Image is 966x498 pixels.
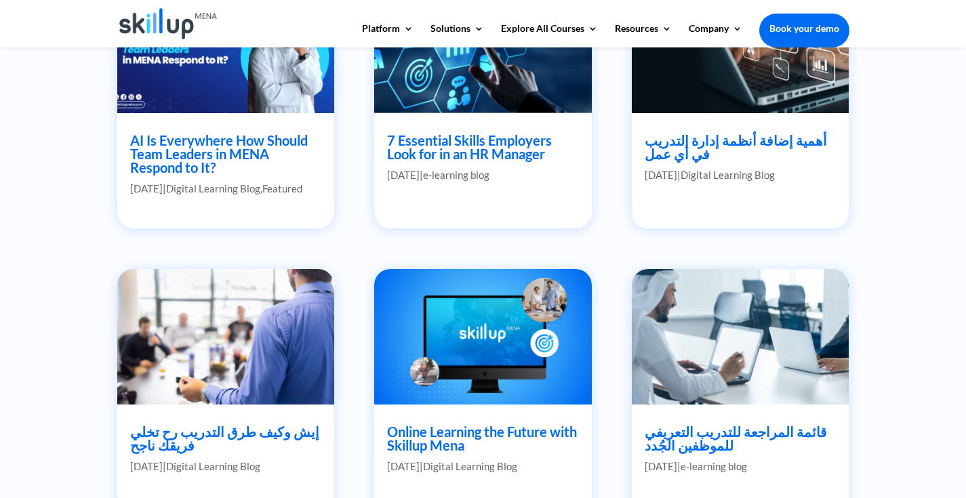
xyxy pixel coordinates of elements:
a: Digital Learning Blog [423,460,517,472]
a: 7 Essential Skills Employers Look for in an HR Manager [387,132,552,162]
a: Digital Learning Blog [166,182,260,194]
span: [DATE] [645,460,677,472]
img: Skillup Mena [119,8,218,39]
a: Resources [615,24,672,47]
span: [DATE] [645,169,677,181]
p: | [387,459,578,474]
p: | [387,167,578,183]
a: Digital Learning Blog [166,460,260,472]
a: Digital Learning Blog [681,169,775,181]
span: [DATE] [387,460,420,472]
a: أهمية إضافة أنظمة إدارة التدريب في أي عمل [645,132,827,162]
img: Online Learning the Future with Skillup Mena [374,268,592,404]
a: Company [689,24,742,47]
a: قائمة المراجعة للتدريب التعريفي للموظفين الجُدد [645,423,827,453]
p: | [130,459,321,474]
img: إيش وكيف طرق التدريب رح تخلي فريقك ناجح [117,268,335,404]
a: Featured [262,182,302,194]
iframe: Chat Widget [734,352,966,498]
span: [DATE] [130,460,163,472]
a: إيش وكيف طرق التدريب رح تخلي فريقك ناجح [130,423,319,453]
span: [DATE] [130,182,163,194]
p: | [645,167,836,183]
a: e-learning blog [681,460,747,472]
p: | , [130,181,321,196]
span: [DATE] [387,169,420,181]
a: Platform [362,24,414,47]
a: Online Learning the Future with Skillup Mena [387,423,577,453]
a: Solutions [430,24,484,47]
a: Explore All Courses [501,24,598,47]
a: e-learning blog [423,169,489,181]
img: قائمة المراجعة للتدريب التعريفي للموظفين الجُدد [631,268,849,404]
a: AI Is Everywhere How Should Team Leaders in MENA Respond to It? [130,132,308,175]
a: Book your demo [759,14,849,43]
p: | [645,459,836,474]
